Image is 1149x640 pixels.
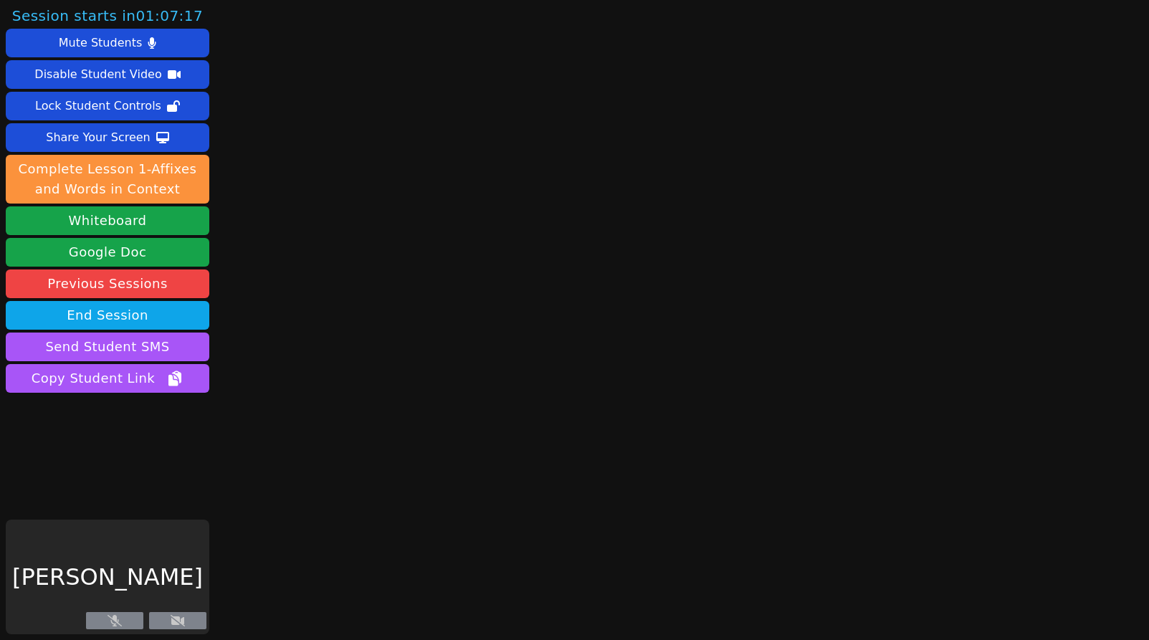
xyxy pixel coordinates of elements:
button: Complete Lesson 1-Affixes and Words in Context [6,155,209,204]
button: Send Student SMS [6,333,209,361]
div: Share Your Screen [46,126,151,149]
a: Google Doc [6,238,209,267]
button: Disable Student Video [6,60,209,89]
button: End Session [6,301,209,330]
span: Copy Student Link [32,368,183,388]
button: Share Your Screen [6,123,209,152]
span: Session starts in [12,6,204,26]
a: Previous Sessions [6,269,209,298]
button: Mute Students [6,29,209,57]
div: Disable Student Video [34,63,161,86]
time: 01:07:17 [135,7,203,24]
div: [PERSON_NAME] [6,520,209,634]
button: Copy Student Link [6,364,209,393]
button: Lock Student Controls [6,92,209,120]
button: Whiteboard [6,206,209,235]
div: Lock Student Controls [35,95,161,118]
div: Mute Students [59,32,142,54]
